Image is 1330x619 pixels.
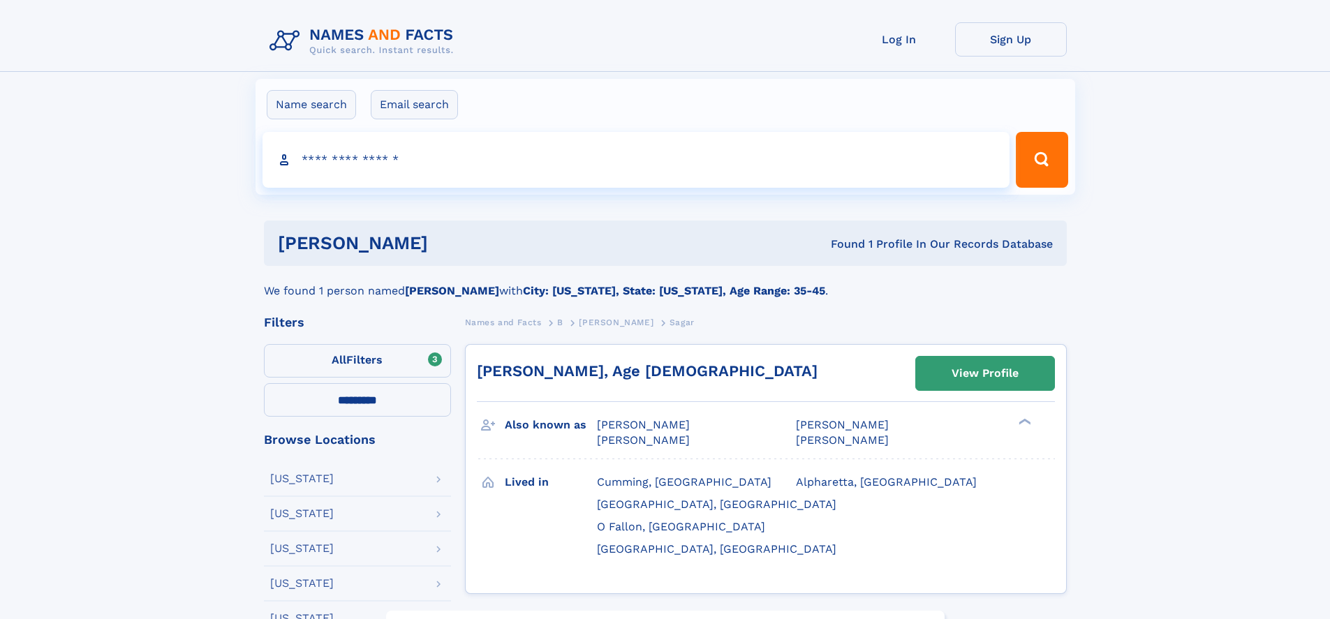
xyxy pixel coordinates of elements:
[796,475,977,489] span: Alpharetta, [GEOGRAPHIC_DATA]
[597,475,771,489] span: Cumming, [GEOGRAPHIC_DATA]
[523,284,825,297] b: City: [US_STATE], State: [US_STATE], Age Range: 35-45
[264,344,451,378] label: Filters
[579,318,653,327] span: [PERSON_NAME]
[270,543,334,554] div: [US_STATE]
[579,313,653,331] a: [PERSON_NAME]
[843,22,955,57] a: Log In
[505,413,597,437] h3: Also known as
[263,132,1010,188] input: search input
[405,284,499,297] b: [PERSON_NAME]
[916,357,1054,390] a: View Profile
[952,357,1019,389] div: View Profile
[629,237,1053,252] div: Found 1 Profile In Our Records Database
[270,508,334,519] div: [US_STATE]
[270,578,334,589] div: [US_STATE]
[670,318,695,327] span: Sagar
[557,313,563,331] a: B
[597,542,836,555] span: [GEOGRAPHIC_DATA], [GEOGRAPHIC_DATA]
[505,470,597,494] h3: Lived in
[597,498,836,511] span: [GEOGRAPHIC_DATA], [GEOGRAPHIC_DATA]
[264,22,465,60] img: Logo Names and Facts
[557,318,563,327] span: B
[267,90,356,119] label: Name search
[796,433,889,447] span: [PERSON_NAME]
[270,473,334,484] div: [US_STATE]
[597,433,690,447] span: [PERSON_NAME]
[597,520,765,533] span: O Fallon, [GEOGRAPHIC_DATA]
[278,234,630,252] h1: [PERSON_NAME]
[1016,132,1067,188] button: Search Button
[955,22,1067,57] a: Sign Up
[1015,417,1032,426] div: ❯
[264,266,1067,299] div: We found 1 person named with .
[332,353,346,366] span: All
[264,433,451,446] div: Browse Locations
[796,418,889,431] span: [PERSON_NAME]
[264,316,451,329] div: Filters
[465,313,542,331] a: Names and Facts
[477,362,818,380] a: [PERSON_NAME], Age [DEMOGRAPHIC_DATA]
[597,418,690,431] span: [PERSON_NAME]
[371,90,458,119] label: Email search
